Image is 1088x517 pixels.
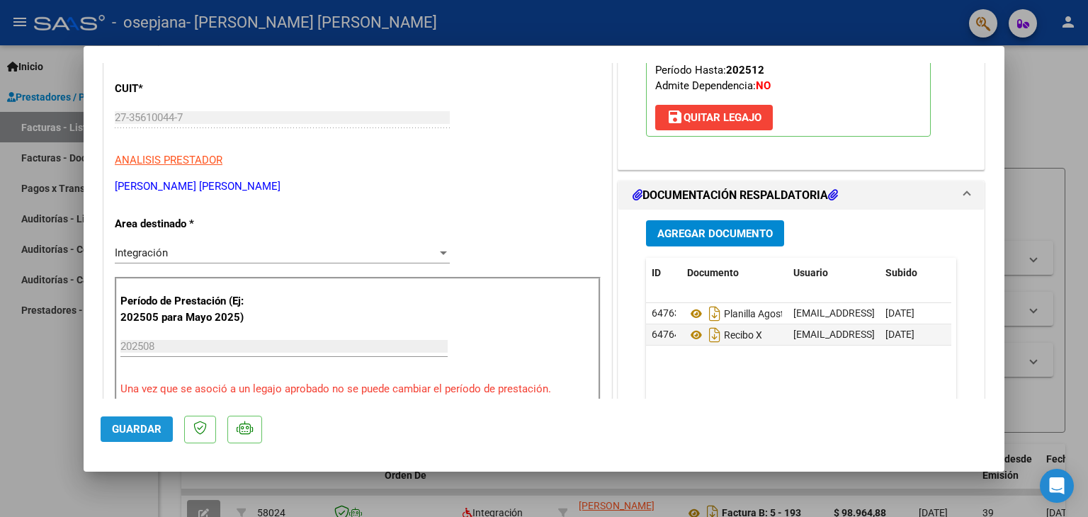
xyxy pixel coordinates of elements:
[652,329,680,340] span: 64764
[880,258,951,288] datatable-header-cell: Subido
[655,105,773,130] button: Quitar Legajo
[115,246,168,259] span: Integración
[633,187,838,204] h1: DOCUMENTACIÓN RESPALDATORIA
[885,307,914,319] span: [DATE]
[951,258,1021,288] datatable-header-cell: Acción
[101,416,173,442] button: Guardar
[687,329,762,341] span: Recibo X
[705,324,724,346] i: Descargar documento
[885,267,917,278] span: Subido
[115,178,601,195] p: [PERSON_NAME] [PERSON_NAME]
[646,220,784,246] button: Agregar Documento
[667,111,761,124] span: Quitar Legajo
[681,258,788,288] datatable-header-cell: Documento
[115,154,222,166] span: ANALISIS PRESTADOR
[120,293,263,325] p: Período de Prestación (Ej: 202505 para Mayo 2025)
[756,79,771,92] strong: NO
[687,267,739,278] span: Documento
[667,108,684,125] mat-icon: save
[115,216,261,232] p: Area destinado *
[885,329,914,340] span: [DATE]
[687,308,790,319] span: Planilla Agosto
[788,258,880,288] datatable-header-cell: Usuario
[657,227,773,240] span: Agregar Documento
[705,302,724,325] i: Descargar documento
[646,258,681,288] datatable-header-cell: ID
[112,423,161,436] span: Guardar
[618,210,984,504] div: DOCUMENTACIÓN RESPALDATORIA
[793,267,828,278] span: Usuario
[726,64,764,76] strong: 202512
[652,307,680,319] span: 64763
[652,267,661,278] span: ID
[120,381,595,397] p: Una vez que se asoció a un legajo aprobado no se puede cambiar el período de prestación.
[115,81,261,97] p: CUIT
[618,181,984,210] mat-expansion-panel-header: DOCUMENTACIÓN RESPALDATORIA
[1040,469,1074,503] div: Open Intercom Messenger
